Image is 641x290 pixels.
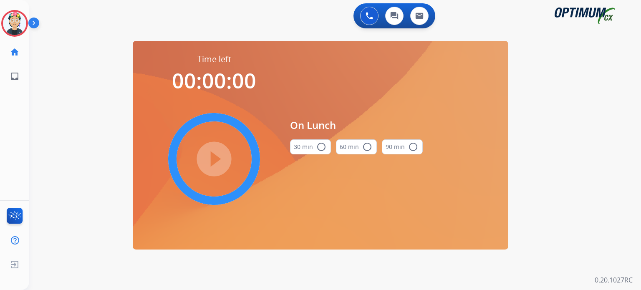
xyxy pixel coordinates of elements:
[595,275,633,285] p: 0.20.1027RC
[10,47,20,57] mat-icon: home
[290,139,331,154] button: 30 min
[172,66,256,95] span: 00:00:00
[408,142,418,152] mat-icon: radio_button_unchecked
[10,71,20,81] mat-icon: inbox
[336,139,377,154] button: 60 min
[197,53,231,65] span: Time left
[362,142,372,152] mat-icon: radio_button_unchecked
[3,12,26,35] img: avatar
[382,139,423,154] button: 90 min
[316,142,326,152] mat-icon: radio_button_unchecked
[290,118,423,133] span: On Lunch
